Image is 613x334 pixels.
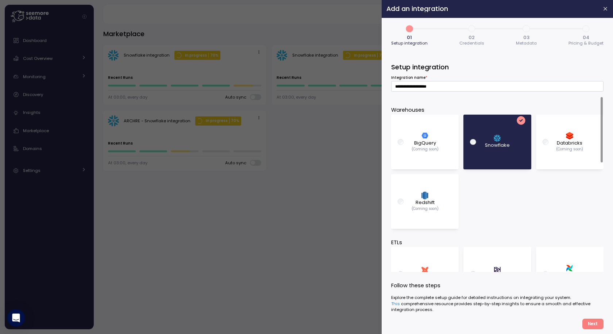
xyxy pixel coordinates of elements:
span: 04 [583,35,589,40]
button: 202Credentials [459,23,484,47]
p: (Coming soon) [412,206,439,211]
span: 1 [403,23,416,35]
span: Setup integration [391,41,428,45]
p: Snowflake [485,142,510,149]
button: 101Setup integration [391,23,428,47]
h3: Setup integration [391,62,604,72]
span: Pricing & Budget [568,41,604,45]
span: Credentials [459,41,484,45]
span: 03 [523,35,529,40]
button: 404Pricing & Budget [568,23,604,47]
span: Next [588,319,598,329]
p: (Coming soon) [556,147,583,152]
button: Next [582,319,604,329]
p: (Coming soon) [412,147,439,152]
div: Explore the complete setup guide for detailed instructions on integrating your system. comprehens... [391,295,604,312]
p: Redshift [416,199,435,206]
span: 4 [580,23,592,35]
p: Databricks [557,139,582,147]
p: Airflow [562,272,578,279]
p: ETLs [391,238,604,247]
button: 303Metadata [516,23,537,47]
span: Metadata [516,41,537,45]
p: BigQuery [414,139,436,147]
span: 02 [469,35,475,40]
span: 01 [407,35,412,40]
p: Warehouses [391,106,604,114]
h2: Add an integration [386,5,597,12]
a: This [391,301,400,307]
div: Open Intercom Messenger [7,309,25,327]
span: 2 [466,23,478,35]
p: Follow these steps [391,281,604,290]
span: 3 [520,23,533,35]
